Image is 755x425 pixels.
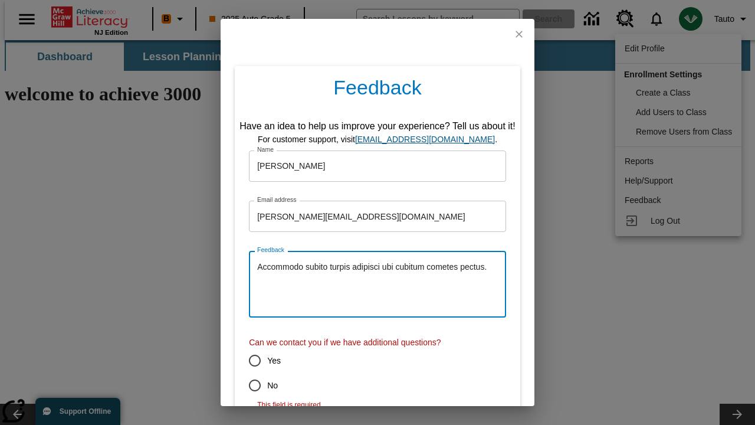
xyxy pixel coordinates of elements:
div: For customer support, visit . [239,133,516,146]
a: support, will open in new browser tab [355,135,495,144]
label: Email address [257,195,297,204]
button: close [504,19,534,50]
span: Yes [267,355,281,367]
div: contact-permission [249,348,506,398]
h4: Feedback [235,66,520,115]
label: Name [257,145,274,154]
span: No [267,380,278,392]
label: Feedback [257,246,284,254]
div: Have an idea to help us improve your experience? Tell us about it! [239,119,516,133]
